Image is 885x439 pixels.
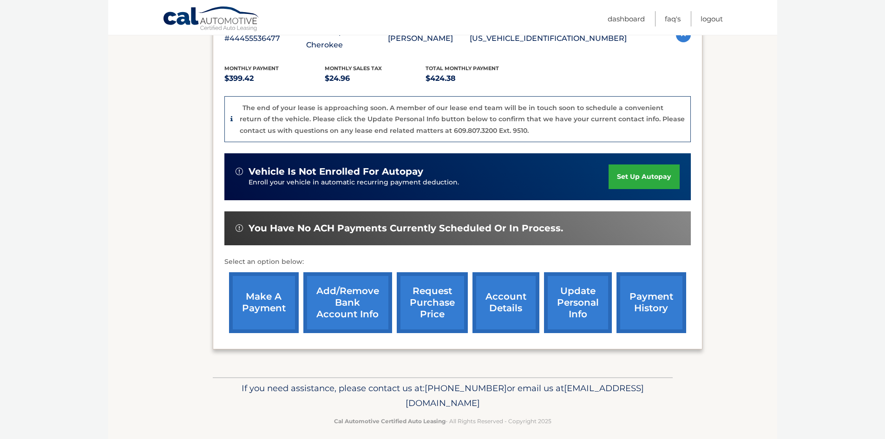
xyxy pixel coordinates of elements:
[224,72,325,85] p: $399.42
[229,272,299,333] a: make a payment
[470,32,627,45] p: [US_VEHICLE_IDENTIFICATION_NUMBER]
[608,11,645,26] a: Dashboard
[219,416,667,426] p: - All Rights Reserved - Copyright 2025
[163,6,260,33] a: Cal Automotive
[544,272,612,333] a: update personal info
[616,272,686,333] a: payment history
[325,65,382,72] span: Monthly sales Tax
[306,26,388,52] p: 2023 Jeep Grand Cherokee
[240,104,685,135] p: The end of your lease is approaching soon. A member of our lease end team will be in touch soon t...
[426,72,526,85] p: $424.38
[334,418,446,425] strong: Cal Automotive Certified Auto Leasing
[609,164,679,189] a: set up autopay
[236,224,243,232] img: alert-white.svg
[224,65,279,72] span: Monthly Payment
[665,11,681,26] a: FAQ's
[249,177,609,188] p: Enroll your vehicle in automatic recurring payment deduction.
[325,72,426,85] p: $24.96
[249,166,423,177] span: vehicle is not enrolled for autopay
[388,32,470,45] p: [PERSON_NAME]
[303,272,392,333] a: Add/Remove bank account info
[236,168,243,175] img: alert-white.svg
[219,381,667,411] p: If you need assistance, please contact us at: or email us at
[701,11,723,26] a: Logout
[426,65,499,72] span: Total Monthly Payment
[224,256,691,268] p: Select an option below:
[397,272,468,333] a: request purchase price
[224,32,306,45] p: #44455536477
[472,272,539,333] a: account details
[425,383,507,393] span: [PHONE_NUMBER]
[249,223,563,234] span: You have no ACH payments currently scheduled or in process.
